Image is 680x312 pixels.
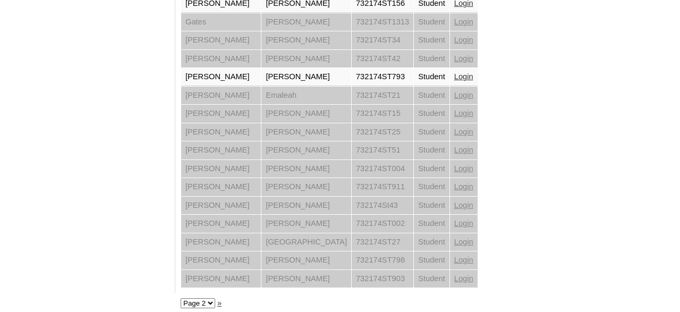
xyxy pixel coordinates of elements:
a: Login [454,54,473,63]
td: [PERSON_NAME] [181,215,261,233]
td: [PERSON_NAME] [261,251,351,269]
td: Student [414,215,449,233]
a: Login [454,146,473,154]
td: [PERSON_NAME] [261,123,351,141]
td: [PERSON_NAME] [261,13,351,31]
td: [PERSON_NAME] [181,31,261,49]
td: Student [414,141,449,159]
td: [PERSON_NAME] [181,178,261,196]
td: [PERSON_NAME] [181,105,261,123]
td: 732174ST798 [352,251,413,269]
td: [PERSON_NAME] [181,87,261,105]
td: 732174St43 [352,197,413,215]
td: Student [414,178,449,196]
a: » [217,299,222,307]
td: 732174ST911 [352,178,413,196]
a: Login [454,256,473,264]
td: [PERSON_NAME] [261,215,351,233]
td: [PERSON_NAME] [261,178,351,196]
td: 732174ST1313 [352,13,413,31]
td: [PERSON_NAME] [261,68,351,86]
td: [PERSON_NAME] [181,50,261,68]
td: Student [414,197,449,215]
td: 732174ST51 [352,141,413,159]
td: [PERSON_NAME] [181,233,261,251]
td: Student [414,87,449,105]
td: 732174ST42 [352,50,413,68]
td: [PERSON_NAME] [181,68,261,86]
a: Login [454,18,473,26]
td: Student [414,50,449,68]
td: [PERSON_NAME] [261,50,351,68]
td: 732174ST15 [352,105,413,123]
td: Emaleah [261,87,351,105]
a: Login [454,36,473,44]
td: [PERSON_NAME] [261,197,351,215]
td: [PERSON_NAME] [181,251,261,269]
td: Student [414,68,449,86]
a: Login [454,274,473,283]
td: 732174ST903 [352,270,413,288]
a: Login [454,128,473,136]
td: 732174ST004 [352,160,413,178]
td: Student [414,251,449,269]
td: 732174ST21 [352,87,413,105]
td: 732174ST34 [352,31,413,49]
a: Login [454,72,473,81]
td: [PERSON_NAME] [261,141,351,159]
a: Login [454,164,473,173]
td: [PERSON_NAME] [181,197,261,215]
a: Login [454,182,473,191]
a: Login [454,91,473,99]
td: [PERSON_NAME] [181,160,261,178]
td: [PERSON_NAME] [181,270,261,288]
a: Login [454,109,473,117]
a: Login [454,201,473,209]
td: [PERSON_NAME] [181,123,261,141]
td: Student [414,233,449,251]
td: 732174ST27 [352,233,413,251]
td: Gates [181,13,261,31]
td: [PERSON_NAME] [261,31,351,49]
td: Student [414,160,449,178]
td: 732174ST25 [352,123,413,141]
td: Student [414,123,449,141]
td: Student [414,105,449,123]
a: Login [454,238,473,246]
td: [GEOGRAPHIC_DATA] [261,233,351,251]
td: 732174ST002 [352,215,413,233]
td: Student [414,31,449,49]
td: [PERSON_NAME] [261,160,351,178]
td: Student [414,270,449,288]
td: [PERSON_NAME] [261,270,351,288]
td: Student [414,13,449,31]
a: Login [454,219,473,227]
td: [PERSON_NAME] [181,141,261,159]
td: [PERSON_NAME] [261,105,351,123]
td: 732174ST793 [352,68,413,86]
